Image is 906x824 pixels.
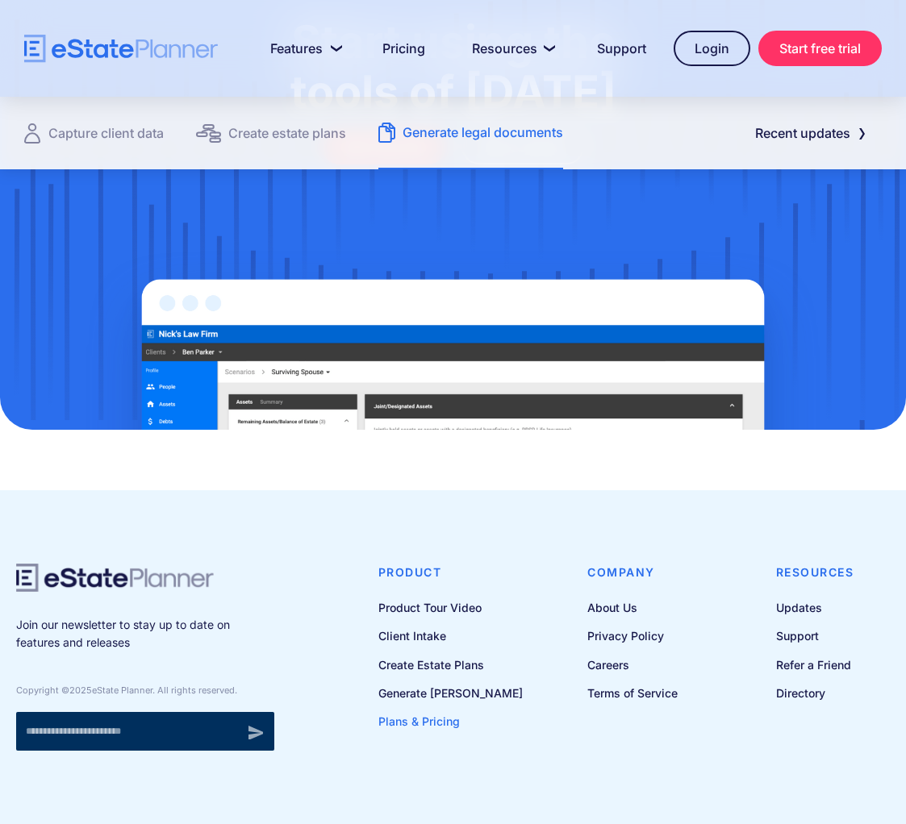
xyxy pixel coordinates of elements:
a: Support [776,626,854,646]
h4: Product [378,564,523,581]
a: Generate legal documents [378,97,563,169]
a: Refer a Friend [776,655,854,675]
a: Resources [453,32,570,65]
a: Pricing [363,32,445,65]
div: Recent updates [755,122,850,144]
a: home [24,35,218,63]
a: Features [251,32,355,65]
p: Join our newsletter to stay up to date on features and releases [16,616,274,652]
a: Login [674,31,750,66]
a: Start free trial [758,31,882,66]
a: Recent updates [736,117,882,149]
a: Directory [776,683,854,703]
a: Updates [776,597,854,618]
a: Generate [PERSON_NAME] [378,683,523,703]
a: Capture client data [24,97,164,169]
h4: Resources [776,564,854,581]
a: About Us [587,597,678,618]
a: Create estate plans [196,97,346,169]
div: Create estate plans [228,122,346,144]
a: Privacy Policy [587,626,678,646]
a: Careers [587,655,678,675]
form: Newsletter signup [16,712,274,751]
a: Create Estate Plans [378,655,523,675]
span: 2025 [69,685,92,696]
h4: Company [587,564,678,581]
a: Support [578,32,666,65]
div: Generate legal documents [403,121,563,144]
a: Plans & Pricing [378,711,523,731]
div: Copyright © eState Planner. All rights reserved. [16,685,274,696]
a: Product Tour Video [378,597,523,618]
a: Client Intake [378,626,523,646]
div: Capture client data [48,122,164,144]
a: Terms of Service [587,683,678,703]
